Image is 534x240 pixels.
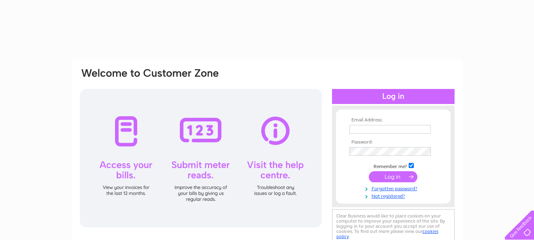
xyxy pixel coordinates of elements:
[347,162,439,170] td: Remember me?
[369,171,417,182] input: Submit
[349,184,439,192] a: Forgotten password?
[347,140,439,145] th: Password:
[347,117,439,123] th: Email Address:
[349,192,439,199] a: Not registered?
[336,229,438,239] a: cookies policy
